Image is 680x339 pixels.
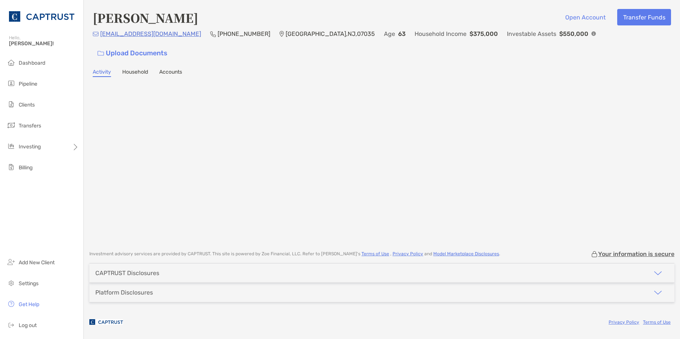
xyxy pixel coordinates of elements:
img: CAPTRUST Logo [9,3,74,30]
img: Phone Icon [210,31,216,37]
a: Privacy Policy [609,320,639,325]
a: Terms of Use [361,251,389,256]
img: button icon [98,51,104,56]
h4: [PERSON_NAME] [93,9,198,26]
span: [PERSON_NAME]! [9,40,79,47]
a: Terms of Use [643,320,671,325]
img: icon arrow [653,269,662,278]
span: Transfers [19,123,41,129]
p: Investment advisory services are provided by CAPTRUST . This site is powered by Zoe Financial, LL... [89,251,500,257]
p: Household Income [415,29,467,38]
div: Platform Disclosures [95,289,153,296]
button: Transfer Funds [617,9,671,25]
a: Upload Documents [93,45,172,61]
p: Investable Assets [507,29,556,38]
img: get-help icon [7,299,16,308]
a: Model Marketplace Disclosures [433,251,499,256]
p: [GEOGRAPHIC_DATA] , NJ , 07035 [286,29,375,38]
a: Activity [93,69,111,77]
p: $550,000 [559,29,588,38]
img: transfers icon [7,121,16,130]
p: [EMAIL_ADDRESS][DOMAIN_NAME] [100,29,201,38]
img: logout icon [7,320,16,329]
img: billing icon [7,163,16,172]
div: CAPTRUST Disclosures [95,269,159,277]
img: add_new_client icon [7,258,16,266]
span: Investing [19,144,41,150]
p: Your information is secure [598,250,674,258]
img: Info Icon [591,31,596,36]
span: Add New Client [19,259,55,266]
a: Accounts [159,69,182,77]
span: Settings [19,280,39,287]
button: Open Account [559,9,611,25]
span: Pipeline [19,81,37,87]
img: company logo [89,314,123,330]
img: pipeline icon [7,79,16,88]
img: investing icon [7,142,16,151]
img: icon arrow [653,288,662,297]
p: $375,000 [470,29,498,38]
span: Billing [19,164,33,171]
p: 63 [398,29,406,38]
a: Household [122,69,148,77]
img: clients icon [7,100,16,109]
span: Get Help [19,301,39,308]
img: dashboard icon [7,58,16,67]
img: Email Icon [93,32,99,36]
span: Log out [19,322,37,329]
p: [PHONE_NUMBER] [218,29,270,38]
img: settings icon [7,278,16,287]
a: Privacy Policy [393,251,423,256]
p: Age [384,29,395,38]
span: Dashboard [19,60,45,66]
span: Clients [19,102,35,108]
img: Location Icon [279,31,284,37]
